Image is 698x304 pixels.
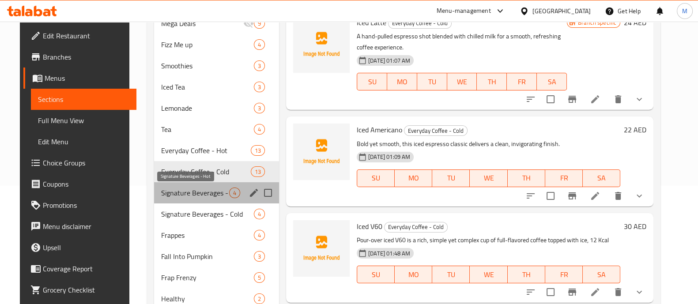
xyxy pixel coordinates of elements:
[511,268,542,281] span: TH
[607,89,629,110] button: delete
[254,125,264,134] span: 4
[254,272,265,283] div: items
[507,73,537,90] button: FR
[293,124,350,180] img: Iced Americano
[357,31,567,53] p: A hand-pulled espresso shot blended with chilled milk for a smooth, refreshing coffee experience.
[365,249,414,258] span: [DATE] 01:48 AM
[38,115,129,126] span: Full Menu View
[590,94,600,105] a: Edit menu item
[384,222,448,233] div: Everyday Coffee - Cold
[357,266,395,283] button: SU
[357,139,620,150] p: Bold yet smooth, this iced espresso classic delivers a clean, invigorating finish.
[45,73,129,83] span: Menus
[247,186,260,199] button: edit
[293,16,350,73] img: Iced Latte
[624,124,646,136] h6: 22 AED
[43,221,129,232] span: Menu disclaimer
[385,222,447,232] span: Everyday Coffee - Cold
[607,281,629,303] button: delete
[161,18,243,29] span: Mega Deals
[23,195,136,216] a: Promotions
[365,56,414,65] span: [DATE] 01:07 AM
[508,266,545,283] button: TH
[254,274,264,282] span: 5
[562,185,583,206] button: Branch-specific-item
[451,75,474,88] span: WE
[161,60,254,71] div: Smoothies
[357,73,387,90] button: SU
[23,46,136,68] a: Branches
[161,39,254,50] span: Fizz Me up
[254,62,264,70] span: 3
[254,39,265,50] div: items
[583,169,620,187] button: SA
[161,82,254,92] div: Iced Tea
[583,266,620,283] button: SA
[254,41,264,49] span: 4
[357,220,382,233] span: Iced V60
[436,172,466,184] span: TU
[293,220,350,277] img: Iced V60
[23,25,136,46] a: Edit Restaurant
[254,82,265,92] div: items
[161,230,254,240] span: Frappes
[473,172,504,184] span: WE
[154,267,279,288] div: Frap Frenzy5
[473,268,504,281] span: WE
[154,182,279,203] div: Signature Beverages - Hot4edit
[361,172,391,184] span: SU
[254,295,264,303] span: 2
[154,203,279,225] div: Signature Beverages - Cold4
[254,18,265,29] div: items
[230,189,240,197] span: 4
[161,145,250,156] span: Everyday Coffee - Hot
[154,225,279,246] div: Frappes4
[607,185,629,206] button: delete
[243,18,254,29] svg: Inactive section
[161,209,254,219] span: Signature Beverages - Cold
[511,172,542,184] span: TH
[537,73,567,90] button: SA
[254,19,264,28] span: 9
[357,169,395,187] button: SU
[154,246,279,267] div: Fall Into Pumpkin3
[161,103,254,113] div: Lemonade
[590,287,600,297] a: Edit menu item
[154,13,279,34] div: Mega Deals9
[480,75,503,88] span: TH
[161,272,254,283] div: Frap Frenzy
[541,187,560,205] span: Select to update
[43,242,129,253] span: Upsell
[161,188,229,198] span: Signature Beverages - Hot
[38,136,129,147] span: Edit Menu
[31,131,136,152] a: Edit Menu
[586,268,617,281] span: SA
[43,158,129,168] span: Choice Groups
[470,169,507,187] button: WE
[437,6,491,16] div: Menu-management
[574,19,620,27] span: Branch specific
[161,124,254,135] span: Tea
[254,209,265,219] div: items
[421,75,444,88] span: TU
[43,263,129,274] span: Coverage Report
[161,166,250,177] span: Everyday Coffee - Cold
[43,200,129,210] span: Promotions
[629,281,650,303] button: show more
[549,172,579,184] span: FR
[365,153,414,161] span: [DATE] 01:09 AM
[254,231,264,240] span: 4
[254,252,264,261] span: 3
[254,60,265,71] div: items
[161,251,254,262] span: Fall Into Pumpkin
[432,266,470,283] button: TU
[254,210,264,218] span: 4
[477,73,507,90] button: TH
[520,185,541,206] button: sort-choices
[634,287,645,297] svg: Show Choices
[31,89,136,110] a: Sections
